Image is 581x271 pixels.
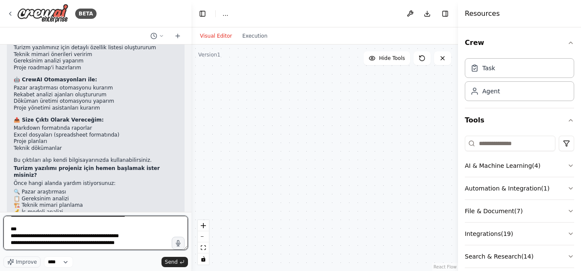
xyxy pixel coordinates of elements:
button: toggle interactivity [198,253,209,265]
button: fit view [198,242,209,253]
button: Hide left sidebar [197,8,208,20]
li: Turizm yazılımınız için detaylı özellik listesi oluştururum [14,45,178,51]
li: 📋 Gereksinim analizi [14,196,178,203]
p: Bu çıktıları alıp kendi bilgisayarınızda kullanabilirsiniz. [14,157,178,164]
span: Improve [16,259,37,265]
span: ... [223,9,228,18]
button: Click to speak your automation idea [172,237,185,250]
li: Rekabet analizi ajanları oluştururum [14,92,178,98]
button: zoom in [198,220,209,231]
li: Proje roadmap'i hazırlarım [14,65,178,71]
button: Execution [237,31,273,41]
button: AI & Machine Learning(4) [465,155,574,177]
div: Task [482,64,495,72]
strong: Turizm yazılımı projeniz için hemen başlamak ister misiniz? [14,165,160,178]
button: zoom out [198,231,209,242]
li: Proje planları [14,138,178,145]
li: 🏗️ Teknik mimari planlama [14,202,178,209]
li: Pazar araştırması otomasyonu kurarım [14,85,178,92]
img: Logo [17,4,68,23]
div: Version 1 [198,51,220,58]
a: React Flow attribution [434,265,457,269]
strong: 🤖 CrewAI Otomasyonları ile: [14,77,97,83]
div: Crew [465,55,574,108]
li: Markdown formatında raporlar [14,125,178,132]
button: Visual Editor [195,31,237,41]
span: Hide Tools [379,55,405,62]
strong: 📤 Size Çıktı Olarak Vereceğim: [14,117,104,123]
li: Teknik mimari önerileri veririm [14,51,178,58]
button: Send [161,257,188,267]
button: Start a new chat [171,31,185,41]
li: Proje yönetimi asistanları kurarım [14,105,178,112]
button: Automation & Integration(1) [465,177,574,200]
button: File & Document(7) [465,200,574,222]
li: Excel dosyaları (spreadsheet formatında) [14,132,178,139]
button: Crew [465,31,574,55]
span: Send [165,259,178,265]
div: Agent [482,87,500,95]
li: 🔍 Pazar araştırması [14,189,178,196]
nav: breadcrumb [223,9,228,18]
li: Teknik dökümanlar [14,145,178,152]
button: Hide Tools [364,51,410,65]
li: Gereksinim analizi yaparım [14,58,178,65]
li: Döküman üretimi otomasyonu yaparım [14,98,178,105]
button: Improve [3,256,41,268]
h4: Resources [465,9,500,19]
button: Search & Research(14) [465,245,574,268]
p: Önce hangi alanda yardım istiyorsunuz: [14,180,178,187]
div: React Flow controls [198,220,209,265]
li: 💰 İş modeli analizi [14,209,178,216]
button: Integrations(19) [465,223,574,245]
button: Hide right sidebar [439,8,451,20]
button: Tools [465,108,574,132]
div: BETA [75,9,97,19]
button: Switch to previous chat [147,31,167,41]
